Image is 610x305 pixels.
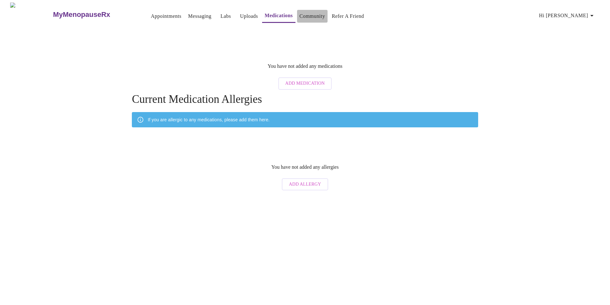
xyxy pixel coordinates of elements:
button: Messaging [186,10,214,23]
button: Add Allergy [282,178,328,191]
a: Labs [220,12,231,21]
div: If you are allergic to any medications, please add them here. [148,114,269,125]
img: MyMenopauseRx Logo [10,3,52,26]
button: Medications [262,9,295,23]
a: Uploads [240,12,258,21]
h4: Current Medication Allergies [132,93,478,106]
p: You have not added any allergies [271,164,339,170]
a: Refer a Friend [332,12,364,21]
a: Appointments [151,12,181,21]
a: MyMenopauseRx [52,4,136,26]
a: Messaging [188,12,211,21]
p: You have not added any medications [268,63,342,69]
button: Refer a Friend [329,10,367,23]
a: Medications [265,11,293,20]
button: Add Medication [278,77,332,90]
span: Hi [PERSON_NAME] [539,11,596,20]
h3: MyMenopauseRx [53,11,110,19]
button: Labs [215,10,236,23]
button: Uploads [237,10,261,23]
button: Appointments [148,10,184,23]
button: Hi [PERSON_NAME] [537,9,598,22]
button: Community [297,10,328,23]
span: Add Medication [285,80,325,88]
span: Add Allergy [289,181,321,188]
a: Community [300,12,325,21]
